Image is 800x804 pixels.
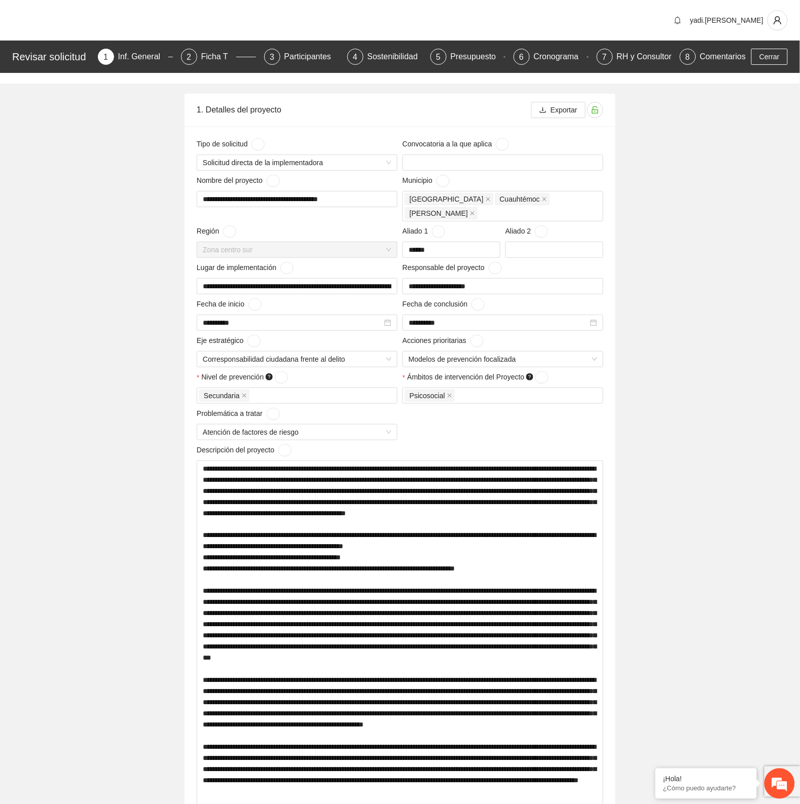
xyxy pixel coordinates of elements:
[768,16,787,25] span: user
[197,225,236,238] span: Región
[602,53,607,61] span: 7
[181,49,256,65] div: 2Ficha T
[284,49,340,65] div: Participantes
[403,298,485,311] span: Fecha de conclusión
[197,95,531,124] div: 1. Detalles del proyecto
[663,785,749,792] p: ¿Cómo puedo ayudarte?
[203,352,391,367] span: Corresponsabilidad ciudadana frente al delito
[103,53,108,61] span: 1
[405,193,493,205] span: Chihuahua
[248,298,262,311] button: Fecha de inicio
[347,49,422,65] div: 4Sostenibilidad
[410,194,484,205] span: [GEOGRAPHIC_DATA]
[535,225,548,238] button: Aliado 2
[597,49,672,65] div: 7RH y Consultores
[197,408,280,420] span: Problemática a tratar
[531,102,586,118] button: downloadExportar
[451,49,504,65] div: Presupuesto
[430,49,505,65] div: 5Presupuesto
[403,225,445,238] span: Aliado 1
[542,197,547,202] span: close
[197,175,280,187] span: Nombre del proyecto
[588,106,603,114] span: unlock
[407,371,549,384] span: Ámbitos de intervención del Proyecto
[514,49,589,65] div: 6Cronograma
[405,390,455,402] span: Psicosocial
[751,49,788,65] button: Cerrar
[759,51,780,62] span: Cerrar
[685,53,690,61] span: 8
[551,104,577,116] span: Exportar
[204,390,240,401] span: Secundaria
[471,298,485,311] button: Fecha de conclusión
[275,371,288,384] button: Nivel de prevención question-circle
[663,775,749,783] div: ¡Hola!
[5,277,193,312] textarea: Escriba su mensaje y pulse “Intro”
[242,393,247,398] span: close
[247,335,261,347] button: Eje estratégico
[267,175,280,187] button: Nombre del proyecto
[436,53,441,61] span: 5
[410,208,468,219] span: [PERSON_NAME]
[690,16,763,24] span: yadi.[PERSON_NAME]
[403,262,502,274] span: Responsable del proyecto
[368,49,426,65] div: Sostenibilidad
[534,49,587,65] div: Cronograma
[203,155,391,170] span: Solicitud directa de la implementadora
[539,106,547,114] span: download
[353,53,357,61] span: 4
[700,49,746,65] div: Comentarios
[403,175,450,187] span: Municipio
[409,352,597,367] span: Modelos de prevención focalizada
[500,194,540,205] span: Cuauhtémoc
[266,373,273,380] span: question-circle
[270,53,274,61] span: 3
[251,138,265,150] button: Tipo de solicitud
[437,175,450,187] button: Municipio
[519,53,524,61] span: 6
[199,390,249,402] span: Secundaria
[201,371,288,384] span: Nivel de prevención
[203,242,391,257] span: Zona centro sur
[410,390,445,401] span: Psicosocial
[432,225,445,238] button: Aliado 1
[535,371,549,384] button: Ámbitos de intervención del Proyecto question-circle
[680,49,746,65] div: 8Comentarios
[486,197,491,202] span: close
[447,393,452,398] span: close
[197,262,294,274] span: Lugar de implementación
[526,373,533,380] span: question-circle
[197,138,265,150] span: Tipo de solicitud
[197,335,261,347] span: Eje estratégico
[670,12,686,28] button: bell
[197,298,262,311] span: Fecha de inicio
[403,335,484,347] span: Acciones prioritarias
[12,49,92,65] div: Revisar solicitud
[166,5,191,29] div: Minimizar ventana de chat en vivo
[223,225,236,238] button: Región
[505,225,548,238] span: Aliado 2
[203,425,391,440] span: Atención de factores de riesgo
[670,16,685,24] span: bell
[470,211,475,216] span: close
[267,408,280,420] button: Problemática a tratar
[403,138,509,150] span: Convocatoria a la que aplica
[587,102,603,118] button: unlock
[405,207,478,219] span: Aquiles Serdán
[280,262,294,274] button: Lugar de implementación
[264,49,339,65] div: 3Participantes
[496,138,509,150] button: Convocatoria a la que aplica
[617,49,688,65] div: RH y Consultores
[59,135,140,238] span: Estamos en línea.
[53,52,170,65] div: Chatee con nosotros ahora
[495,193,550,205] span: Cuauhtémoc
[201,49,236,65] div: Ficha T
[489,262,502,274] button: Responsable del proyecto
[197,444,292,456] span: Descripción del proyecto
[187,53,191,61] span: 2
[768,10,788,30] button: user
[98,49,173,65] div: 1Inf. General
[278,444,292,456] button: Descripción del proyecto
[118,49,169,65] div: Inf. General
[470,335,484,347] button: Acciones prioritarias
